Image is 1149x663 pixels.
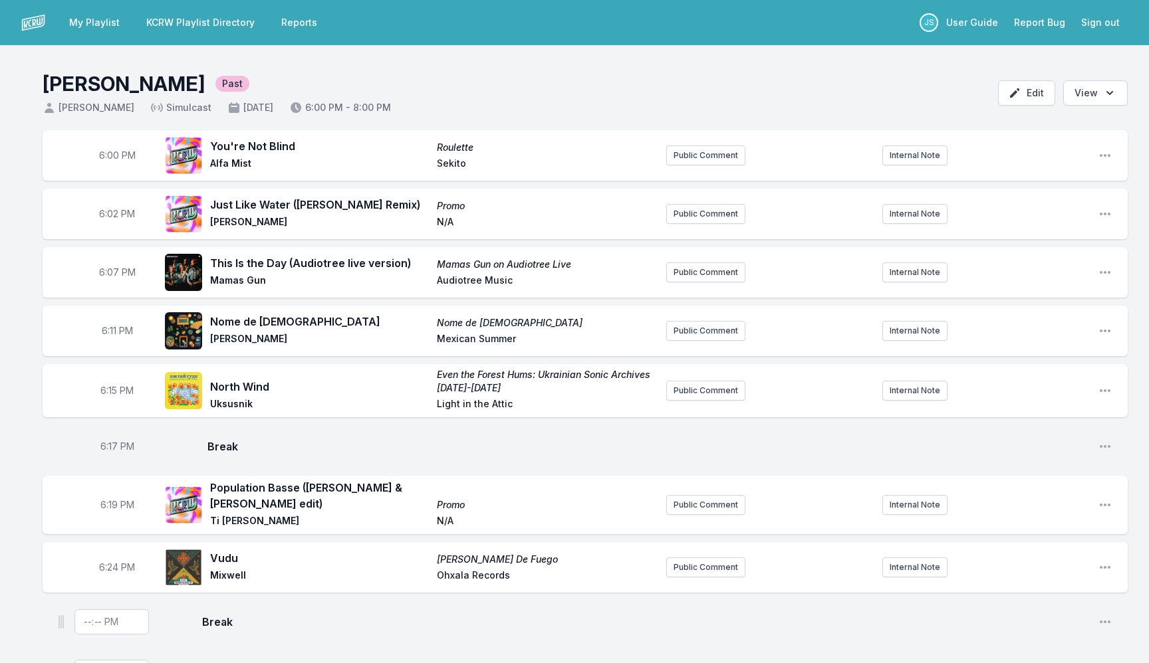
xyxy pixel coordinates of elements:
span: Timestamp [99,266,136,279]
img: Mamas Gun on Audiotree Live [165,254,202,291]
a: Reports [273,11,325,35]
span: Ohxala Records [437,569,656,585]
a: User Guide [938,11,1006,35]
button: Internal Note [882,381,948,401]
span: Simulcast [150,101,211,114]
span: Uksusnik [210,397,429,413]
button: Open playlist item options [1098,149,1112,162]
span: Alfa Mist [210,157,429,173]
img: Roulette [165,137,202,174]
span: Break [207,438,1088,454]
span: Mixwell [210,569,429,585]
span: Nome de [DEMOGRAPHIC_DATA] [210,314,429,330]
span: Timestamp [99,207,135,221]
span: Timestamp [102,324,133,337]
span: [DATE] [227,101,273,114]
span: Sekito [437,157,656,173]
span: This Is the Day (Audiotree live version) [210,255,429,271]
span: Break [202,614,1088,630]
img: Nome de Deus [165,312,202,349]
span: Population Basse ([PERSON_NAME] & [PERSON_NAME] edit) [210,480,429,512]
h1: [PERSON_NAME] [43,72,205,96]
button: Open playlist item options [1098,207,1112,221]
img: logo-white-87cec1fa9cbef997252546196dc51331.png [21,11,45,35]
span: [PERSON_NAME] [210,332,429,348]
button: Public Comment [666,495,745,515]
span: Ti [PERSON_NAME] [210,514,429,530]
button: Internal Note [882,204,948,224]
img: Promo [165,486,202,523]
button: Sign out [1073,11,1128,35]
span: [PERSON_NAME] [210,215,429,231]
span: Mexican Summer [437,332,656,348]
button: Internal Note [882,495,948,515]
img: Even the Forest Hums: Ukrainian Sonic Archives 1971-1996 [165,372,202,409]
span: Light in the Attic [437,397,656,413]
span: Timestamp [100,498,134,512]
button: Internal Note [882,145,948,165]
button: Public Comment [666,204,745,224]
span: [PERSON_NAME] De Fuego [437,553,656,566]
span: Promo [437,498,656,512]
span: Timestamp [99,561,135,574]
span: 6:00 PM - 8:00 PM [289,101,391,114]
button: Open playlist item options [1098,615,1112,628]
button: Public Comment [666,262,745,282]
a: My Playlist [61,11,128,35]
button: Public Comment [666,321,745,341]
span: Past [215,76,249,92]
span: Audiotree Music [437,274,656,290]
button: Internal Note [882,557,948,577]
span: Timestamp [100,440,134,453]
button: Internal Note [882,262,948,282]
span: Mamas Gun [210,274,429,290]
button: Open options [1063,80,1128,106]
button: Internal Note [882,321,948,341]
span: Roulette [437,141,656,154]
span: N/A [437,514,656,530]
button: Public Comment [666,381,745,401]
span: You're Not Blind [210,138,429,154]
span: North Wind [210,379,429,395]
button: Edit [998,80,1055,106]
img: Drag Handle [59,615,64,628]
span: [PERSON_NAME] [43,101,134,114]
span: Timestamp [100,384,134,397]
button: Open playlist item options [1098,498,1112,512]
button: Open playlist item options [1098,384,1112,397]
span: Even the Forest Hums: Ukrainian Sonic Archives [DATE]-[DATE] [437,368,656,395]
span: Mamas Gun on Audiotree Live [437,258,656,271]
span: Timestamp [99,149,136,162]
button: Public Comment [666,557,745,577]
input: Timestamp [74,609,149,634]
button: Open playlist item options [1098,561,1112,574]
span: Vudu [210,550,429,566]
button: Open playlist item options [1098,266,1112,279]
span: N/A [437,215,656,231]
span: Nome de [DEMOGRAPHIC_DATA] [437,316,656,330]
button: Open playlist item options [1098,324,1112,337]
p: Jeremy Sole [920,13,938,32]
span: Just Like Water ([PERSON_NAME] Remix) [210,197,429,213]
span: Promo [437,199,656,213]
img: Promo [165,195,202,233]
img: Espíritu De Fuego [165,549,202,586]
a: Report Bug [1006,11,1073,35]
button: Open playlist item options [1098,440,1112,453]
button: Public Comment [666,145,745,165]
a: KCRW Playlist Directory [138,11,263,35]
